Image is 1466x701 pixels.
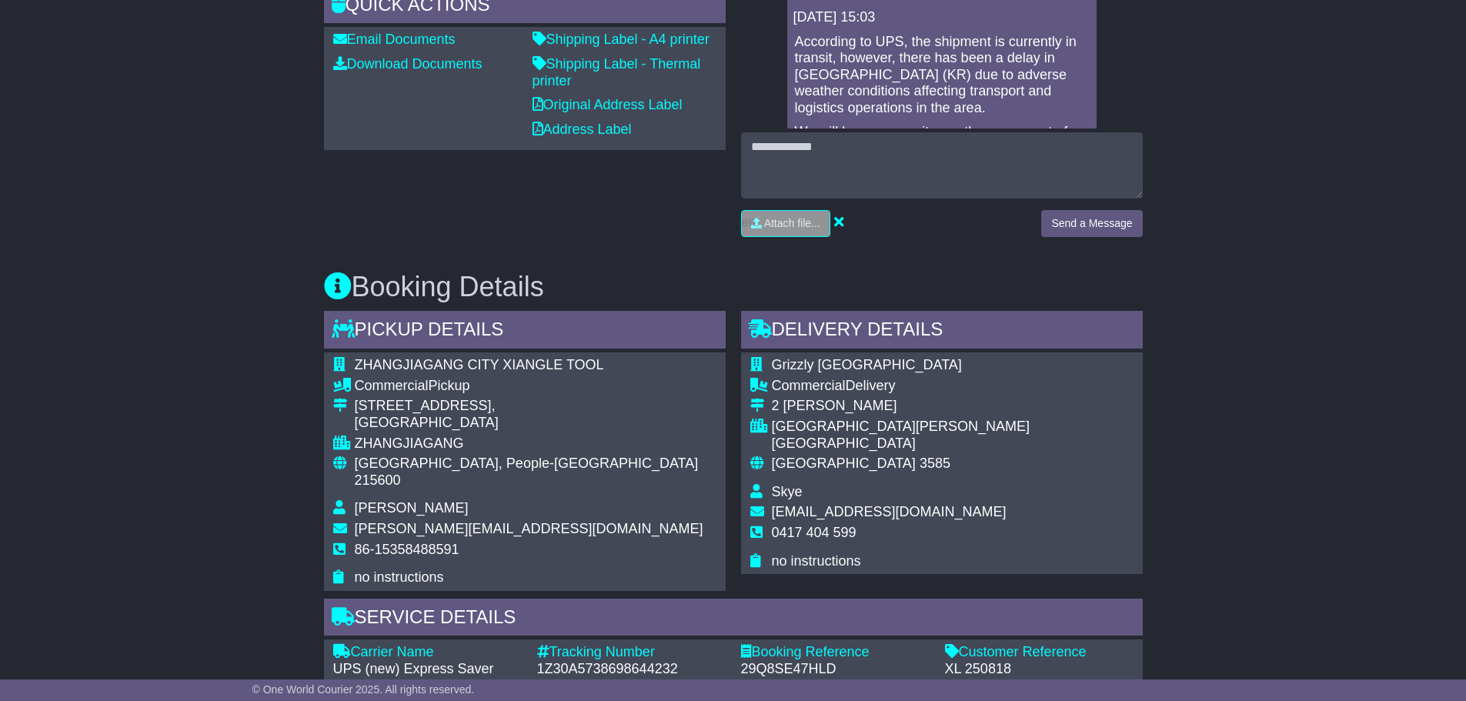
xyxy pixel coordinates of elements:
[772,504,1007,519] span: [EMAIL_ADDRESS][DOMAIN_NAME]
[772,378,1134,395] div: Delivery
[741,661,930,678] div: 29Q8SE47HLD
[772,525,857,540] span: 0417 404 599
[537,644,726,661] div: Tracking Number
[533,32,710,47] a: Shipping Label - A4 printer
[355,378,429,393] span: Commercial
[772,398,1134,415] div: 2 [PERSON_NAME]
[355,569,444,585] span: no instructions
[772,456,916,471] span: [GEOGRAPHIC_DATA]
[533,122,632,137] a: Address Label
[333,32,456,47] a: Email Documents
[355,521,703,536] span: [PERSON_NAME][EMAIL_ADDRESS][DOMAIN_NAME]
[355,357,604,372] span: ZHANGJIAGANG CITY XIANGLE TOOL
[772,553,861,569] span: no instructions
[324,272,1143,302] h3: Booking Details
[355,456,699,471] span: [GEOGRAPHIC_DATA], People-[GEOGRAPHIC_DATA]
[324,599,1143,640] div: Service Details
[355,500,469,516] span: [PERSON_NAME]
[772,357,962,372] span: Grizzly [GEOGRAPHIC_DATA]
[355,542,459,557] span: 86-15358488591
[741,311,1143,352] div: Delivery Details
[355,378,716,395] div: Pickup
[355,436,716,452] div: ZHANGJIAGANG
[252,683,475,696] span: © One World Courier 2025. All rights reserved.
[945,661,1134,678] div: XL 250818
[1041,210,1142,237] button: Send a Message
[920,456,950,471] span: 3585
[945,644,1134,661] div: Customer Reference
[533,97,683,112] a: Original Address Label
[333,661,522,694] div: UPS (new) Express Saver Import
[333,644,522,661] div: Carrier Name
[793,9,1090,26] div: [DATE] 15:03
[355,415,716,432] div: [GEOGRAPHIC_DATA]
[355,472,401,488] span: 215600
[533,56,701,88] a: Shipping Label - Thermal printer
[355,398,716,415] div: [STREET_ADDRESS],
[741,644,930,661] div: Booking Reference
[795,124,1089,157] p: We will keep on monitor on the movement of the shipment.
[795,34,1089,117] p: According to UPS, the shipment is currently in transit, however, there has been a delay in [GEOGR...
[772,419,1134,452] div: [GEOGRAPHIC_DATA][PERSON_NAME][GEOGRAPHIC_DATA]
[324,311,726,352] div: Pickup Details
[537,661,726,678] div: 1Z30A5738698644232
[333,56,483,72] a: Download Documents
[772,484,803,499] span: Skye
[772,378,846,393] span: Commercial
